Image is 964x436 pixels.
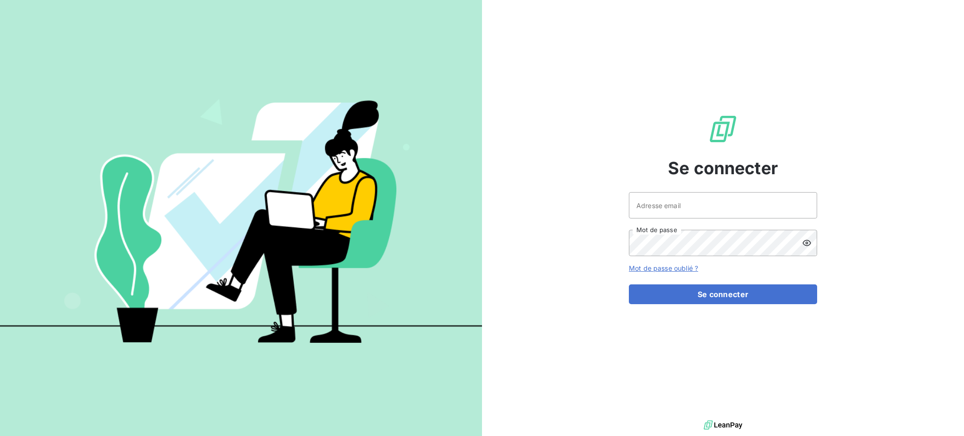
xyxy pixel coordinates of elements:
img: Logo LeanPay [708,114,738,144]
button: Se connecter [629,284,817,304]
img: logo [704,418,742,432]
a: Mot de passe oublié ? [629,264,698,272]
input: placeholder [629,192,817,218]
span: Se connecter [668,155,778,181]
